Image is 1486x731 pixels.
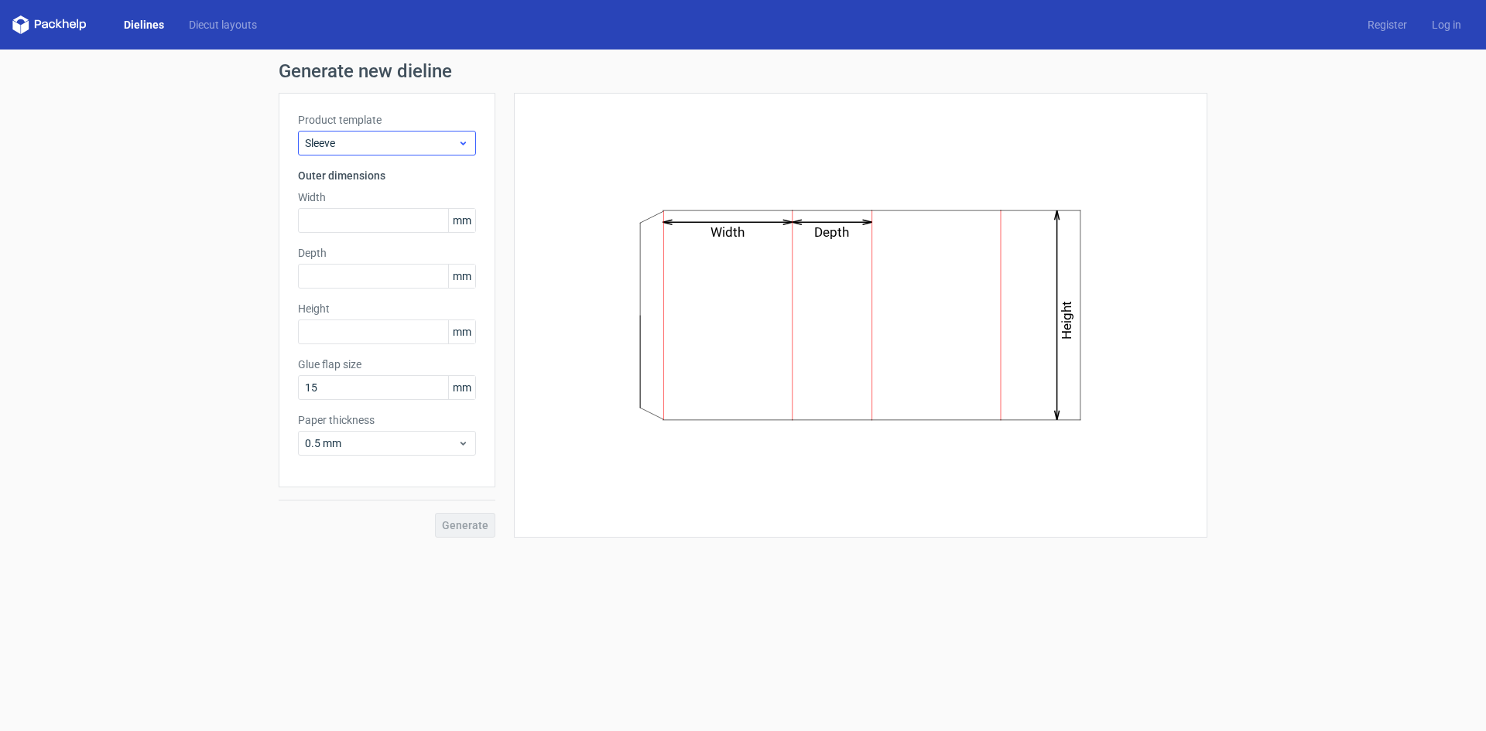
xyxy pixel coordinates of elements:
[1355,17,1419,32] a: Register
[1060,301,1075,340] text: Height
[298,190,476,205] label: Width
[305,135,457,151] span: Sleeve
[448,265,475,288] span: mm
[305,436,457,451] span: 0.5 mm
[298,112,476,128] label: Product template
[111,17,176,32] a: Dielines
[1419,17,1474,32] a: Log in
[298,245,476,261] label: Depth
[711,224,745,240] text: Width
[298,168,476,183] h3: Outer dimensions
[176,17,269,32] a: Diecut layouts
[298,357,476,372] label: Glue flap size
[448,320,475,343] span: mm
[279,62,1207,80] h1: Generate new dieline
[298,412,476,428] label: Paper thickness
[448,209,475,232] span: mm
[448,376,475,399] span: mm
[815,224,850,240] text: Depth
[298,301,476,316] label: Height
